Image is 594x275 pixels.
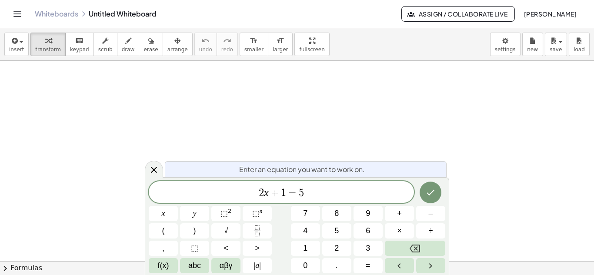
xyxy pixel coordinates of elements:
[211,206,240,221] button: Squared
[385,206,414,221] button: Plus
[303,260,307,272] span: 0
[211,241,240,256] button: Less than
[428,208,433,219] span: –
[217,33,238,56] button: redoredo
[180,206,209,221] button: y
[162,225,165,237] span: (
[149,241,178,256] button: ,
[569,33,590,56] button: load
[259,188,264,198] span: 2
[149,223,178,239] button: (
[366,242,370,254] span: 3
[385,258,414,273] button: Left arrow
[254,261,256,270] span: |
[354,206,383,221] button: 9
[194,33,217,56] button: undoundo
[244,46,264,53] span: smaller
[260,208,263,214] sup: n
[158,260,169,272] span: f(x)
[35,10,78,18] a: Whiteboards
[264,187,269,198] var: x
[250,36,258,46] i: format_size
[397,208,402,219] span: +
[224,242,228,254] span: <
[268,33,293,56] button: format_sizelarger
[93,33,117,56] button: scrub
[291,223,320,239] button: 4
[65,33,94,56] button: keyboardkeypad
[416,206,445,221] button: Minus
[495,46,516,53] span: settings
[322,223,351,239] button: 5
[139,33,163,56] button: erase
[191,242,198,254] span: ⬚
[4,33,29,56] button: insert
[303,242,307,254] span: 1
[180,223,209,239] button: )
[252,209,260,218] span: ⬚
[385,241,445,256] button: Backspace
[243,241,272,256] button: Greater than
[490,33,521,56] button: settings
[223,36,231,46] i: redo
[303,208,307,219] span: 7
[291,241,320,256] button: 1
[224,225,228,237] span: √
[276,36,284,46] i: format_size
[522,33,543,56] button: new
[269,188,281,198] span: +
[409,10,507,18] span: Assign / Collaborate Live
[75,36,83,46] i: keyboard
[180,258,209,273] button: Alphabet
[524,10,577,18] span: [PERSON_NAME]
[255,242,260,254] span: >
[574,46,585,53] span: load
[70,46,89,53] span: keypad
[294,33,329,56] button: fullscreen
[163,33,193,56] button: arrange
[240,33,268,56] button: format_sizesmaller
[299,188,304,198] span: 5
[98,46,113,53] span: scrub
[291,206,320,221] button: 7
[354,241,383,256] button: 3
[221,46,233,53] span: redo
[545,33,567,56] button: save
[429,225,433,237] span: ÷
[322,241,351,256] button: 2
[243,206,272,221] button: Superscript
[193,208,197,219] span: y
[162,242,164,254] span: ,
[211,223,240,239] button: Square root
[385,223,414,239] button: Times
[228,208,231,214] sup: 2
[334,225,339,237] span: 5
[259,261,261,270] span: |
[527,46,538,53] span: new
[366,225,370,237] span: 6
[10,7,24,21] button: Toggle navigation
[281,188,286,198] span: 1
[188,260,201,272] span: abc
[180,241,209,256] button: Placeholder
[254,260,261,272] span: a
[220,209,228,218] span: ⬚
[117,33,140,56] button: draw
[334,242,339,254] span: 2
[211,258,240,273] button: Greek alphabet
[35,46,61,53] span: transform
[149,206,178,221] button: x
[199,46,212,53] span: undo
[397,225,402,237] span: ×
[286,188,299,198] span: =
[220,260,233,272] span: αβγ
[354,258,383,273] button: Equals
[194,225,196,237] span: )
[322,258,351,273] button: .
[243,223,272,239] button: Fraction
[416,258,445,273] button: Right arrow
[239,164,365,175] span: Enter an equation you want to work on.
[273,46,288,53] span: larger
[299,46,324,53] span: fullscreen
[336,260,338,272] span: .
